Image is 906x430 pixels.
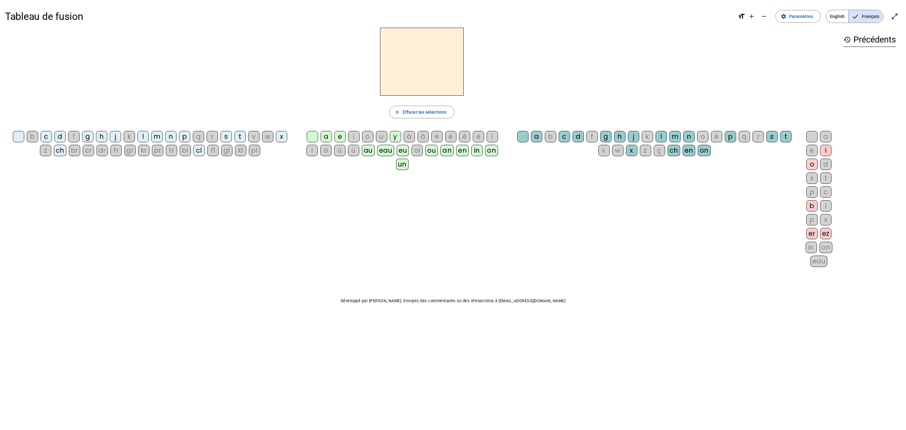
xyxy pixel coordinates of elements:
[806,242,817,253] div: in
[697,131,708,142] div: o
[124,131,135,142] div: k
[780,131,791,142] div: t
[411,145,423,156] div: oi
[600,131,612,142] div: g
[843,36,851,43] mat-icon: history
[440,145,454,156] div: an
[531,131,542,142] div: a
[654,145,665,156] div: ç
[775,10,821,23] button: Paramètres
[110,131,121,142] div: j
[810,256,828,267] div: eau
[235,145,246,156] div: kl
[96,131,107,142] div: h
[891,13,898,20] mat-icon: open_in_full
[711,131,722,142] div: é
[180,145,191,156] div: bl
[248,131,260,142] div: v
[758,10,770,23] button: Diminuer la taille de la police
[403,108,446,116] span: Effacer les sélections
[820,131,831,142] div: a
[669,131,681,142] div: m
[396,159,409,170] div: un
[806,214,818,225] div: p
[820,145,831,156] div: i
[843,33,896,47] h3: Précédents
[83,145,94,156] div: cr
[820,228,831,239] div: ez
[27,131,38,142] div: b
[362,131,373,142] div: o
[152,145,163,156] div: pr
[166,145,177,156] div: tr
[165,131,176,142] div: n
[456,145,469,156] div: en
[389,106,454,118] button: Effacer les sélections
[445,131,456,142] div: é
[683,131,695,142] div: n
[738,13,745,20] mat-icon: format_size
[628,131,639,142] div: j
[485,145,498,156] div: on
[760,13,768,20] mat-icon: remove
[5,6,733,26] h1: Tableau de fusion
[40,145,51,156] div: z
[668,145,680,156] div: ch
[276,131,287,142] div: x
[626,145,637,156] div: x
[473,131,484,142] div: ë
[573,131,584,142] div: d
[179,131,190,142] div: p
[377,145,394,156] div: eau
[207,131,218,142] div: r
[348,145,359,156] div: ü
[487,131,498,142] div: î
[306,145,318,156] div: ï
[806,228,818,239] div: er
[806,173,818,184] div: s
[820,159,831,170] div: d
[598,145,610,156] div: v
[68,131,80,142] div: f
[262,131,273,142] div: w
[97,145,108,156] div: dr
[425,145,438,156] div: ou
[137,131,149,142] div: l
[193,145,205,156] div: cl
[698,145,711,156] div: on
[806,145,818,156] div: e
[394,109,400,115] mat-icon: close
[193,131,204,142] div: q
[820,214,831,225] div: x
[334,131,346,142] div: e
[417,131,429,142] div: â
[545,131,556,142] div: b
[221,131,232,142] div: s
[221,145,232,156] div: gl
[586,131,598,142] div: f
[234,131,246,142] div: t
[54,131,66,142] div: d
[656,131,667,142] div: l
[642,131,653,142] div: k
[471,145,483,156] div: in
[348,131,360,142] div: i
[820,200,831,212] div: l
[820,186,831,198] div: c
[748,13,755,20] mat-icon: add
[5,297,901,305] p: Développé par [PERSON_NAME]. Envoyez des commentaires ou des rétroactions à [EMAIL_ADDRESS][DOMAI...
[725,131,736,142] div: p
[789,13,813,20] span: Paramètres
[559,131,570,142] div: c
[321,131,332,142] div: a
[207,145,219,156] div: fl
[41,131,52,142] div: c
[110,145,122,156] div: fr
[826,10,883,23] mat-button-toggle-group: Language selection
[249,145,260,156] div: pl
[683,145,695,156] div: en
[888,10,901,23] button: Entrer en plein écran
[390,131,401,142] div: y
[781,14,786,19] mat-icon: settings
[320,145,332,156] div: ô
